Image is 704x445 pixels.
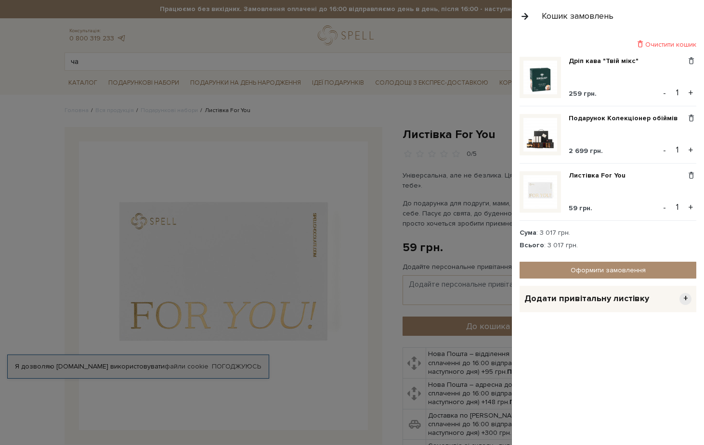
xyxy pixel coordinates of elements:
button: + [685,200,696,215]
a: Дріп кава "Твій мікс" [569,57,646,65]
span: Додати привітальну листівку [524,293,649,304]
div: : 3 017 грн. [520,229,696,237]
button: + [685,86,696,100]
img: Дріп кава "Твій мікс" [523,61,557,94]
a: Оформити замовлення [520,262,696,279]
span: 259 грн. [569,89,597,98]
img: Листівка For You [523,175,557,209]
span: + [679,293,691,305]
a: Подарунок Колекціонер обіймів [569,114,685,123]
div: Кошик замовлень [542,11,613,22]
span: 2 699 грн. [569,147,603,155]
button: - [660,86,669,100]
a: Листівка For You [569,171,633,180]
strong: Всього [520,241,544,249]
button: - [660,200,669,215]
img: Подарунок Колекціонер обіймів [523,118,557,152]
button: - [660,143,669,157]
span: 59 грн. [569,204,592,212]
div: Очистити кошик [520,40,696,49]
button: + [685,143,696,157]
div: : 3 017 грн. [520,241,696,250]
strong: Сума [520,229,536,237]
